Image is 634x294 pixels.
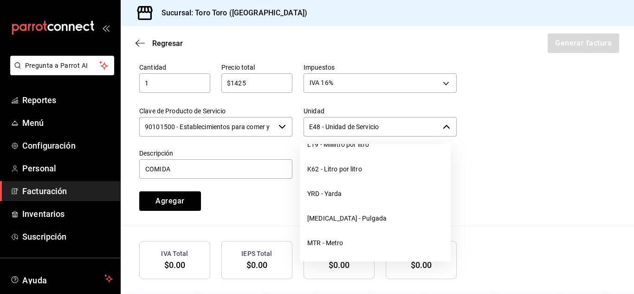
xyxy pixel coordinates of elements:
label: Impuestos [304,64,457,70]
span: Pregunta a Parrot AI [25,61,100,71]
li: YRD - Yarda [300,182,451,206]
li: L19 - Mililitro por litro [300,132,451,157]
button: Regresar [136,39,183,48]
li: MTR - Metro [300,231,451,255]
span: Ayuda [22,273,101,284]
label: Precio total [221,64,292,70]
span: $0.00 [164,260,186,270]
span: $0.00 [246,260,268,270]
input: Elige una opción [304,117,439,137]
span: $0.00 [411,260,432,270]
span: Regresar [152,39,183,48]
label: Descripción [139,150,292,156]
span: IVA 16% [310,78,333,87]
span: Personal [22,162,113,175]
input: 250 caracteres [139,159,292,179]
button: Pregunta a Parrot AI [10,56,114,75]
input: $0.00 [221,78,292,89]
span: $0.00 [329,260,350,270]
label: Cantidad [139,64,210,70]
li: K62 - Litro por litro [300,157,451,182]
li: H18 - Hectómetro cuadrado [300,255,451,280]
span: Facturación [22,185,113,197]
label: Clave de Producto de Servicio [139,107,292,114]
span: Suscripción [22,230,113,243]
a: Pregunta a Parrot AI [6,67,114,77]
span: Reportes [22,94,113,106]
span: Configuración [22,139,113,152]
button: open_drawer_menu [102,24,110,32]
h3: IEPS Total [241,249,272,259]
input: Elige una opción [139,117,275,137]
h3: IVA Total [161,249,188,259]
button: Agregar [139,191,201,211]
label: Unidad [304,107,457,114]
h3: Sucursal: Toro Toro ([GEOGRAPHIC_DATA]) [154,7,307,19]
span: Inventarios [22,208,113,220]
li: [MEDICAL_DATA] - Pulgada [300,206,451,231]
span: Menú [22,117,113,129]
